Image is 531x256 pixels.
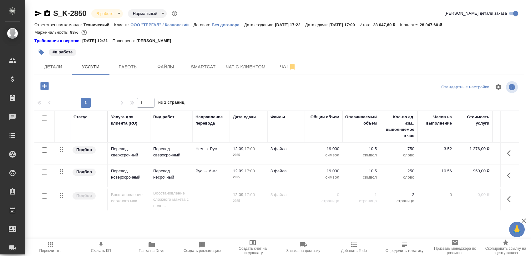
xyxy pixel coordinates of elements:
[271,192,302,198] p: 3 файла
[188,63,218,71] span: Smartcat
[383,192,414,198] p: 2
[341,249,367,253] span: Добавить Todo
[233,152,264,158] p: 2025
[94,11,115,16] button: В работе
[503,146,518,161] button: Показать кнопки
[233,146,245,151] p: 12.09,
[34,10,42,17] button: Скопировать ссылку для ЯМессенджера
[346,174,377,180] p: символ
[496,146,527,152] p: 0 %
[458,114,489,126] div: Стоимость услуги
[111,114,147,126] div: Услуга для клиента (RU)
[512,223,522,236] span: 🙏
[34,38,82,44] div: Нажми, чтобы открыть папку с инструкцией
[80,28,88,37] button: 520.20 RUB;
[503,168,518,183] button: Показать кнопки
[244,22,275,27] p: Дата создания:
[233,169,245,173] p: 12.09,
[153,168,189,180] p: Перевод несрочный
[231,246,274,255] span: Создать счет на предоплату
[329,22,360,27] p: [DATE] 17:00
[114,22,130,27] p: Клиент:
[383,146,414,152] p: 750
[128,9,167,18] div: В работе
[417,165,455,187] td: 10.56
[76,169,92,175] p: Подбор
[383,114,414,139] div: Кол-во ед. изм., выполняемое в час
[193,22,212,27] p: Договор:
[245,146,255,151] p: 17:00
[113,38,137,44] p: Проверено:
[275,22,305,27] p: [DATE] 17:22
[126,239,177,256] button: Папка на Drive
[308,152,339,158] p: символ
[233,114,256,120] div: Дата сдачи
[153,190,189,209] p: Восстановление сложного макета с полн...
[130,22,193,27] a: ООО "ТЕРГАЛ" / Казновский
[43,10,51,17] button: Скопировать ссылку
[34,22,83,27] p: Ответственная команда:
[503,192,518,207] button: Показать кнопки
[308,192,339,198] p: 0
[76,63,106,71] span: Услуги
[82,38,113,44] p: [DATE] 12:21
[212,22,244,27] p: Без договора
[383,198,414,204] p: страница
[25,239,76,256] button: Пересчитать
[308,174,339,180] p: символ
[311,114,339,120] div: Общий объем
[233,198,264,204] p: 2025
[346,168,377,174] p: 10,5
[271,146,302,152] p: 3 файла
[509,222,525,237] button: 🙏
[131,11,159,16] button: Нормальный
[484,246,527,255] span: Скопировать ссылку на оценку заказа
[360,22,373,27] p: Итого:
[458,192,489,198] p: 0,00 ₽
[346,192,377,198] p: 1
[195,146,227,152] p: Нем → Рус
[417,143,455,165] td: 3.52
[76,193,92,199] p: Подбор
[433,246,477,255] span: Призвать менеджера по развитию
[111,146,147,158] p: Перевод сверхсрочный
[177,239,227,256] button: Создать рекламацию
[130,22,193,27] p: ООО "ТЕРГАЛ" / Казновский
[379,239,430,256] button: Определить тематику
[245,192,255,197] p: 17:00
[305,22,329,27] p: Дата сдачи:
[440,82,491,92] div: split button
[383,152,414,158] p: слово
[111,168,147,180] p: Перевод нсверхсрочный
[271,114,285,120] div: Файлы
[34,38,82,44] a: Требования к верстке:
[227,239,278,256] button: Создать счет на предоплату
[420,22,447,27] p: 28 047,60 ₽
[400,22,420,27] p: К оплате:
[184,249,221,253] span: Создать рекламацию
[36,80,53,92] button: Добавить услугу
[286,249,320,253] span: Заявка на доставку
[53,9,86,17] a: S_K-2850
[329,239,379,256] button: Добавить Todo
[496,192,527,198] p: 0 %
[70,30,80,35] p: 98%
[83,22,114,27] p: Технический
[445,10,507,17] span: [PERSON_NAME] детали заказа
[491,80,506,95] span: Настроить таблицу
[458,146,489,152] p: 1 276,00 ₽
[170,9,179,17] button: Доп статусы указывают на важность/срочность заказа
[153,146,189,158] p: Перевод сверхсрочный
[496,168,527,174] p: 0 %
[506,81,519,93] span: Посмотреть информацию
[386,249,423,253] span: Определить тематику
[151,63,181,71] span: Файлы
[91,249,111,253] span: Скачать КП
[195,168,227,174] p: Рус → Англ
[158,99,185,108] span: из 1 страниц
[346,198,377,204] p: страница
[271,168,302,174] p: 3 файла
[212,22,244,27] a: Без договора
[289,63,296,71] svg: Отписаться
[383,174,414,180] p: слово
